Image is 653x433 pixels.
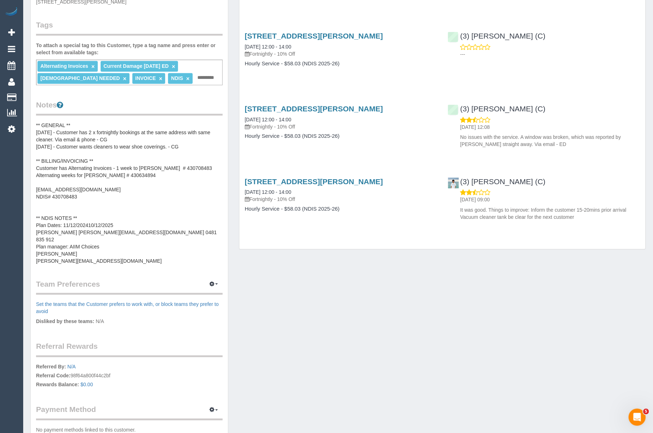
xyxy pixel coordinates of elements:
[103,63,169,69] span: Current Damage [DATE] ED
[36,372,70,379] label: Referral Code:
[460,196,640,203] p: [DATE] 09:00
[123,76,126,82] a: ×
[36,122,223,265] pre: ** ACCESS ** ** PREFERENCES ** [DATE] - Flex with days but afternoons strongly preferred. Knows a...
[245,105,383,113] a: [STREET_ADDRESS][PERSON_NAME]
[245,189,291,195] a: [DATE] 12:00 - 14:00
[448,177,546,186] a: (3) [PERSON_NAME] (C)
[36,318,94,325] label: Disliked by these teams:
[460,206,640,221] p: It was good. Things to improve: Inform the customer 15-20mins prior arrival Vacuum cleaner tank b...
[245,206,437,212] h4: Hourly Service - $58.03 (NDIS 2025-26)
[245,50,437,57] p: Fortnightly - 10% Off
[67,364,76,370] a: N/A
[172,64,175,70] a: ×
[135,75,156,81] span: INVOICE
[245,44,291,50] a: [DATE] 12:00 - 14:00
[81,382,93,388] a: $0.00
[643,409,649,414] span: 5
[245,123,437,130] p: Fortnightly - 10% Off
[36,279,223,295] legend: Team Preferences
[36,363,223,390] p: 98f64a800f44c2bf
[36,363,66,371] label: Referred By:
[460,51,640,58] p: ---
[96,319,104,324] span: N/A
[40,63,88,69] span: Alternating Invoices
[40,75,120,81] span: [DEMOGRAPHIC_DATA] NEEDED
[159,76,162,82] a: ×
[4,7,19,17] img: Automaid Logo
[245,61,437,67] h4: Hourly Service - $58.03 (NDIS 2025-26)
[36,341,223,357] legend: Referral Rewards
[91,64,95,70] a: ×
[245,133,437,139] h4: Hourly Service - $58.03 (NDIS 2025-26)
[171,75,183,81] span: NDIS
[245,32,383,40] a: [STREET_ADDRESS][PERSON_NAME]
[36,100,223,116] legend: Notes
[460,134,640,148] p: No issues with the service. A window was broken, which was reported by [PERSON_NAME] straight awa...
[245,196,437,203] p: Fortnightly - 10% Off
[629,409,646,426] iframe: Intercom live chat
[36,302,219,314] a: Set the teams that the Customer prefers to work with, or block teams they prefer to avoid
[36,42,223,56] label: To attach a special tag to this Customer, type a tag name and press enter or select from availabl...
[186,76,189,82] a: ×
[245,177,383,186] a: [STREET_ADDRESS][PERSON_NAME]
[448,32,546,40] a: (3) [PERSON_NAME] (C)
[448,178,459,188] img: (3) Himasha Amarasinghe (C)
[460,124,640,131] p: [DATE] 12:08
[36,381,79,388] label: Rewards Balance:
[36,404,223,421] legend: Payment Method
[245,117,291,122] a: [DATE] 12:00 - 14:00
[448,105,546,113] a: (3) [PERSON_NAME] (C)
[36,20,223,36] legend: Tags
